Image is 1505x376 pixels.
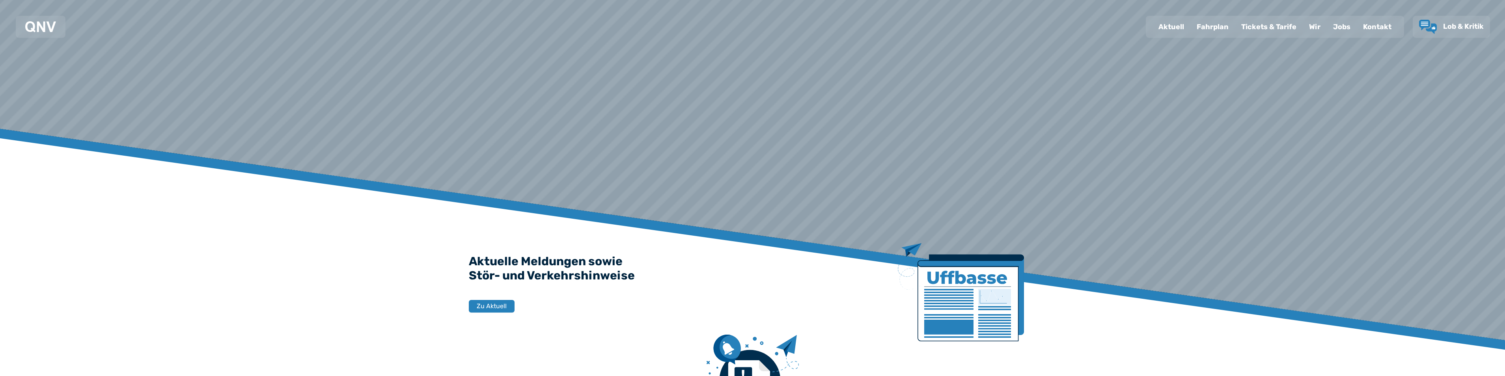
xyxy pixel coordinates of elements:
img: QNV Logo [25,21,56,32]
span: Lob & Kritik [1443,22,1484,31]
a: Wir [1303,17,1327,37]
a: Tickets & Tarife [1235,17,1303,37]
img: Zeitung mit Titel Uffbase [898,243,1024,341]
a: QNV Logo [25,19,56,35]
a: Fahrplan [1190,17,1235,37]
a: Kontakt [1357,17,1398,37]
a: Jobs [1327,17,1357,37]
h2: Aktuelle Meldungen sowie Stör- und Verkehrshinweise [469,254,1037,283]
button: Zu Aktuell [469,300,515,313]
a: Lob & Kritik [1419,20,1484,34]
a: Aktuell [1152,17,1190,37]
